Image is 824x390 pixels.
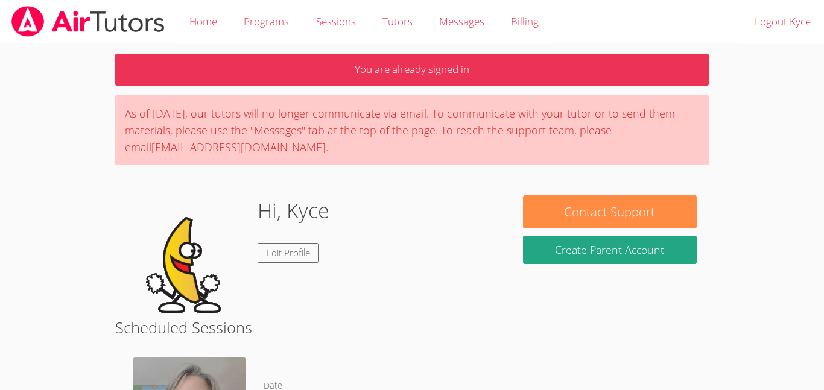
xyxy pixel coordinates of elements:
[127,195,248,316] img: Animated-GIF-Banana.gif
[115,95,709,165] div: As of [DATE], our tutors will no longer communicate via email. To communicate with your tutor or ...
[10,6,166,37] img: airtutors_banner-c4298cdbf04f3fff15de1276eac7730deb9818008684d7c2e4769d2f7ddbe033.png
[439,14,484,28] span: Messages
[115,54,709,86] p: You are already signed in
[523,236,697,264] button: Create Parent Account
[115,316,709,339] h2: Scheduled Sessions
[258,243,319,263] a: Edit Profile
[523,195,697,228] button: Contact Support
[258,195,329,226] h1: Hi, Kyce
